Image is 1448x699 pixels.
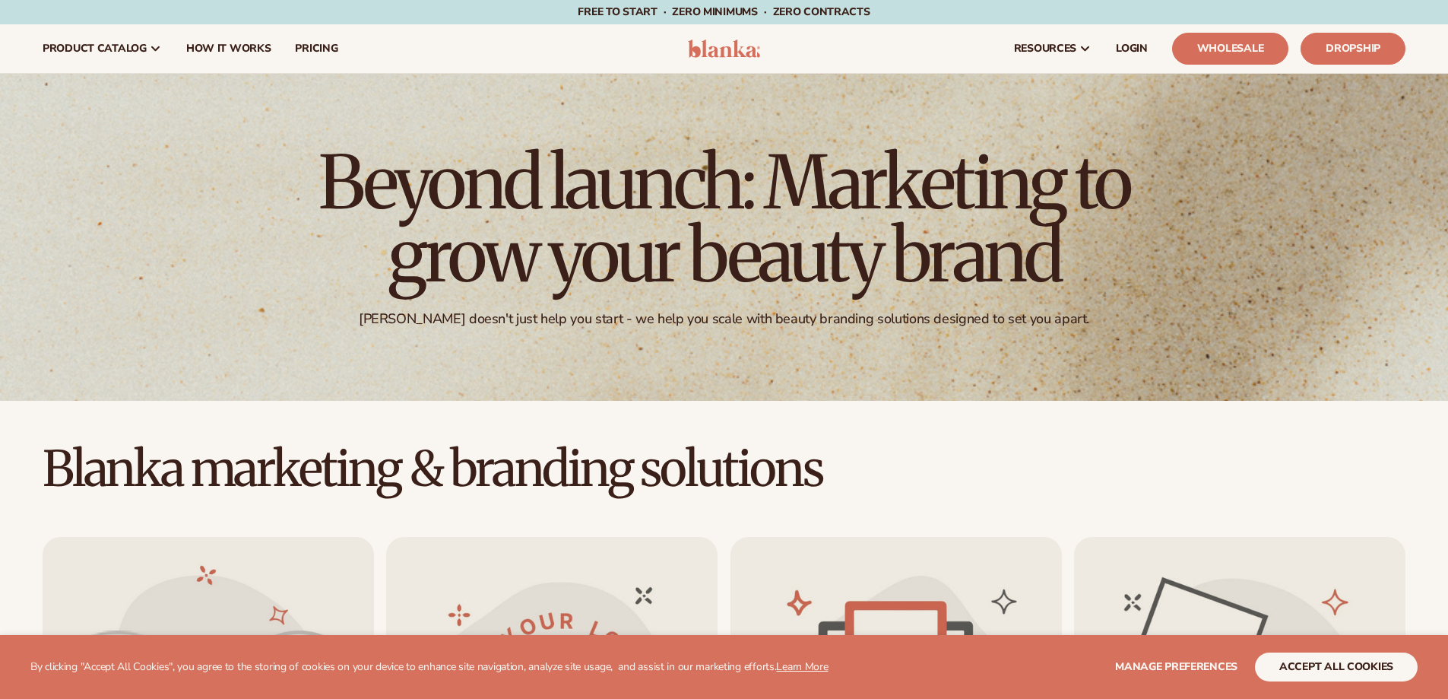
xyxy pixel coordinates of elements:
[1014,43,1076,55] span: resources
[1255,653,1418,682] button: accept all cookies
[1002,24,1104,73] a: resources
[1115,653,1237,682] button: Manage preferences
[43,43,147,55] span: product catalog
[578,5,870,19] span: Free to start · ZERO minimums · ZERO contracts
[174,24,284,73] a: How It Works
[1104,24,1160,73] a: LOGIN
[776,659,828,674] a: Learn More
[30,24,174,73] a: product catalog
[306,146,1142,292] h1: Beyond launch: Marketing to grow your beauty brand
[1172,33,1288,65] a: Wholesale
[30,661,829,674] p: By clicking "Accept All Cookies", you agree to the storing of cookies on your device to enhance s...
[1115,659,1237,674] span: Manage preferences
[283,24,350,73] a: pricing
[359,310,1089,328] div: [PERSON_NAME] doesn't just help you start - we help you scale with beauty branding solutions desi...
[1301,33,1405,65] a: Dropship
[186,43,271,55] span: How It Works
[688,40,760,58] img: logo
[295,43,337,55] span: pricing
[1116,43,1148,55] span: LOGIN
